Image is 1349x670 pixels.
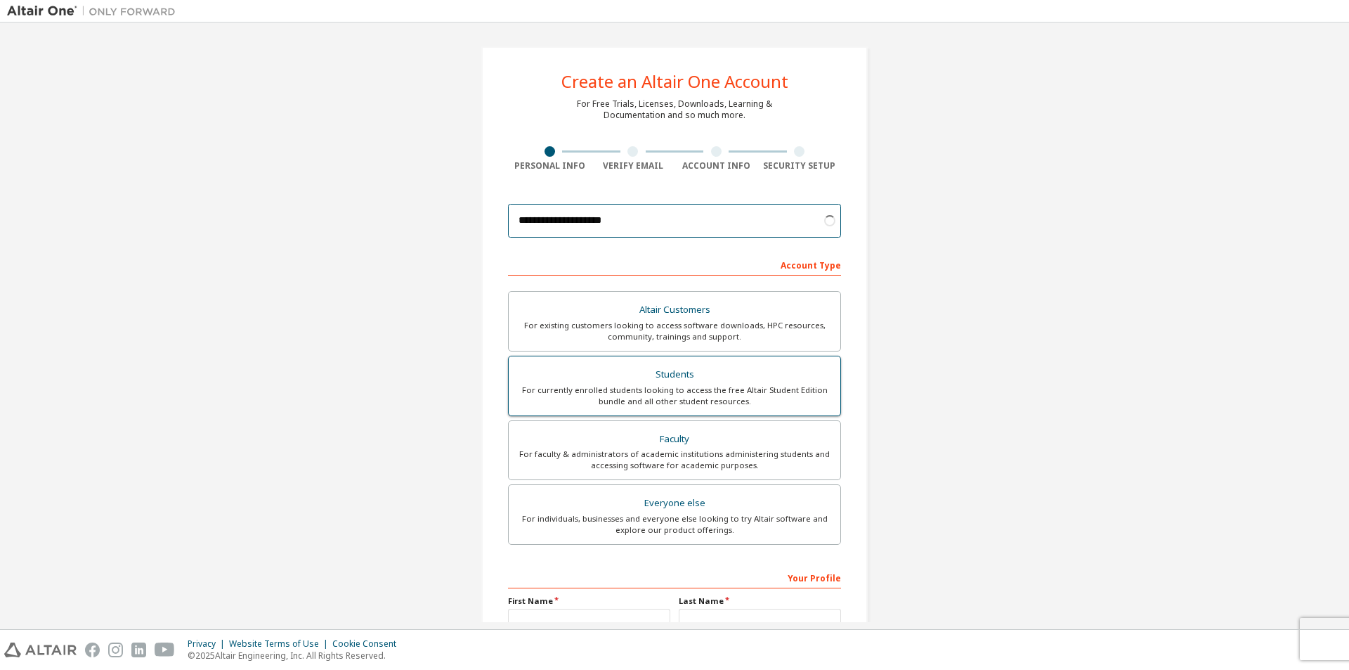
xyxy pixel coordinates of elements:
div: Personal Info [508,160,592,172]
div: Altair Customers [517,300,832,320]
div: Cookie Consent [332,638,405,650]
img: instagram.svg [108,643,123,657]
div: Verify Email [592,160,675,172]
div: Privacy [188,638,229,650]
p: © 2025 Altair Engineering, Inc. All Rights Reserved. [188,650,405,662]
div: Your Profile [508,566,841,588]
div: Account Type [508,253,841,276]
img: Altair One [7,4,183,18]
label: First Name [508,595,670,607]
div: Create an Altair One Account [561,73,788,90]
div: Everyone else [517,494,832,513]
div: For faculty & administrators of academic institutions administering students and accessing softwa... [517,449,832,471]
div: For existing customers looking to access software downloads, HPC resources, community, trainings ... [517,320,832,342]
div: Account Info [674,160,758,172]
img: facebook.svg [85,643,100,657]
div: Security Setup [758,160,842,172]
div: For individuals, businesses and everyone else looking to try Altair software and explore our prod... [517,513,832,536]
img: youtube.svg [155,643,175,657]
img: linkedin.svg [131,643,146,657]
div: Website Terms of Use [229,638,332,650]
img: altair_logo.svg [4,643,77,657]
div: Students [517,365,832,385]
label: Last Name [679,595,841,607]
div: For currently enrolled students looking to access the free Altair Student Edition bundle and all ... [517,385,832,407]
div: For Free Trials, Licenses, Downloads, Learning & Documentation and so much more. [577,98,772,121]
div: Faculty [517,430,832,449]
